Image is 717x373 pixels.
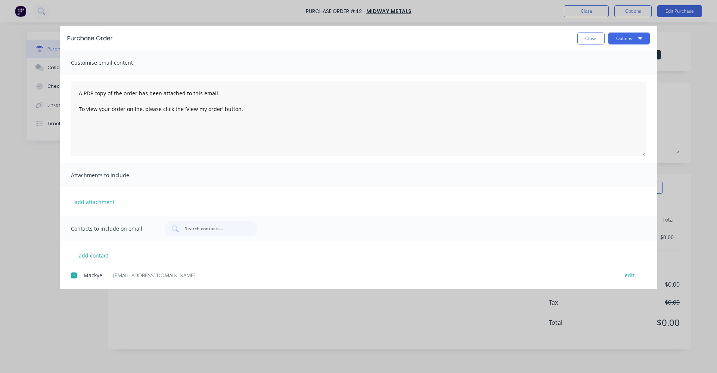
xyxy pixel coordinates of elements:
[67,34,113,43] div: Purchase Order
[608,33,650,44] button: Options
[113,271,195,279] span: [EMAIL_ADDRESS][DOMAIN_NAME]
[577,33,605,44] button: Close
[71,250,116,261] button: add contact
[84,271,102,279] span: Mackye
[71,81,646,156] textarea: A PDF copy of the order has been attached to this email. To view your order online, please click ...
[620,270,639,280] button: edit
[184,225,246,232] input: Search contacts...
[71,196,118,207] button: add attachment
[107,271,109,279] span: -
[71,224,153,234] span: Contacts to include on email
[71,170,153,181] span: Attachments to include
[71,58,153,68] span: Customise email content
